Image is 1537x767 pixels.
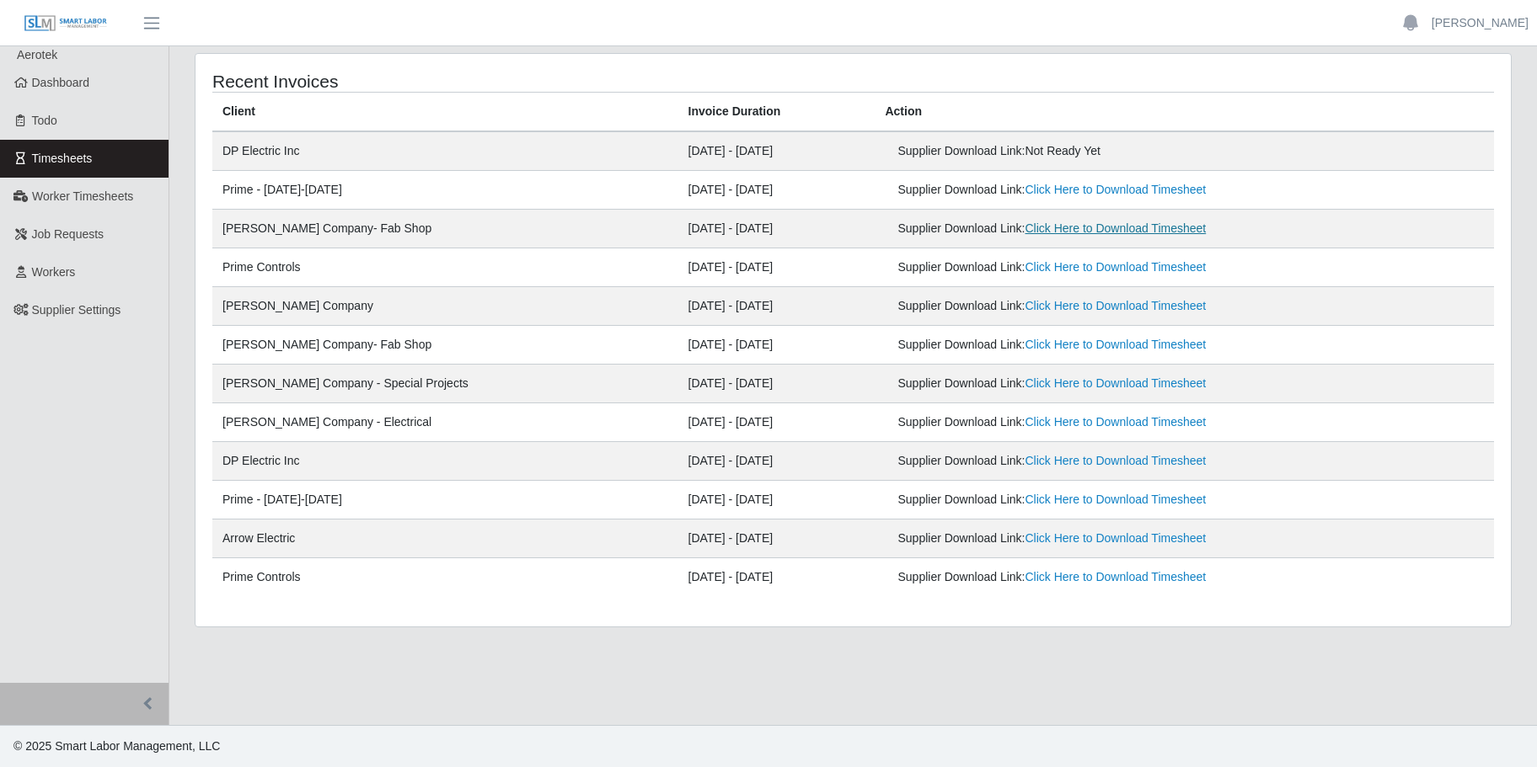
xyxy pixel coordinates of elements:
div: Supplier Download Link: [897,220,1272,237]
a: Click Here to Download Timesheet [1025,338,1206,351]
td: [DATE] - [DATE] [678,326,876,365]
span: Aerotek [17,48,57,61]
div: Supplier Download Link: [897,452,1272,470]
td: Prime - [DATE]-[DATE] [212,171,678,210]
td: [DATE] - [DATE] [678,210,876,248]
td: [DATE] - [DATE] [678,558,876,597]
td: [DATE] - [DATE] [678,442,876,481]
td: DP Electric Inc [212,131,678,171]
td: [DATE] - [DATE] [678,403,876,442]
td: [DATE] - [DATE] [678,481,876,519]
a: [PERSON_NAME] [1432,14,1529,32]
td: [DATE] - [DATE] [678,287,876,326]
a: Click Here to Download Timesheet [1025,454,1206,467]
div: Supplier Download Link: [897,142,1272,160]
a: Click Here to Download Timesheet [1025,415,1206,429]
span: Supplier Settings [32,303,121,317]
th: Action [875,93,1494,132]
span: Not Ready Yet [1025,144,1101,157]
span: Job Requests [32,227,104,241]
td: Arrow Electric [212,519,678,558]
div: Supplier Download Link: [897,336,1272,354]
td: [DATE] - [DATE] [678,248,876,287]
td: [PERSON_NAME] Company - Special Projects [212,365,678,403]
div: Supplier Download Link: [897,568,1272,586]
td: [DATE] - [DATE] [678,131,876,171]
td: [DATE] - [DATE] [678,519,876,558]
div: Supplier Download Link: [897,375,1272,392]
td: Prime Controls [212,248,678,287]
td: Prime - [DATE]-[DATE] [212,481,678,519]
td: [PERSON_NAME] Company - Electrical [212,403,678,442]
a: Click Here to Download Timesheet [1025,531,1206,545]
span: Timesheets [32,152,93,165]
div: Supplier Download Link: [897,491,1272,509]
div: Supplier Download Link: [897,413,1272,431]
div: Supplier Download Link: [897,258,1272,276]
th: Invoice Duration [678,93,876,132]
span: Worker Timesheets [32,189,133,203]
span: © 2025 Smart Labor Management, LLC [13,739,220,753]
a: Click Here to Download Timesheet [1025,570,1206,583]
a: Click Here to Download Timesheet [1025,221,1206,235]
div: Supplier Download Link: [897,297,1272,315]
div: Supplier Download Link: [897,530,1272,547]
span: Workers [32,265,76,279]
td: [DATE] - [DATE] [678,171,876,210]
a: Click Here to Download Timesheet [1025,493,1206,506]
td: [PERSON_NAME] Company- Fab Shop [212,210,678,248]
span: Todo [32,114,57,127]
td: DP Electric Inc [212,442,678,481]
a: Click Here to Download Timesheet [1025,299,1206,312]
td: [PERSON_NAME] Company- Fab Shop [212,326,678,365]
h4: Recent Invoices [212,71,731,92]
img: SLM Logo [24,14,108,33]
span: Dashboard [32,76,90,89]
td: [PERSON_NAME] Company [212,287,678,326]
div: Supplier Download Link: [897,181,1272,199]
a: Click Here to Download Timesheet [1025,260,1206,274]
a: Click Here to Download Timesheet [1025,376,1206,390]
td: Prime Controls [212,558,678,597]
a: Click Here to Download Timesheet [1025,183,1206,196]
th: Client [212,93,678,132]
td: [DATE] - [DATE] [678,365,876,403]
